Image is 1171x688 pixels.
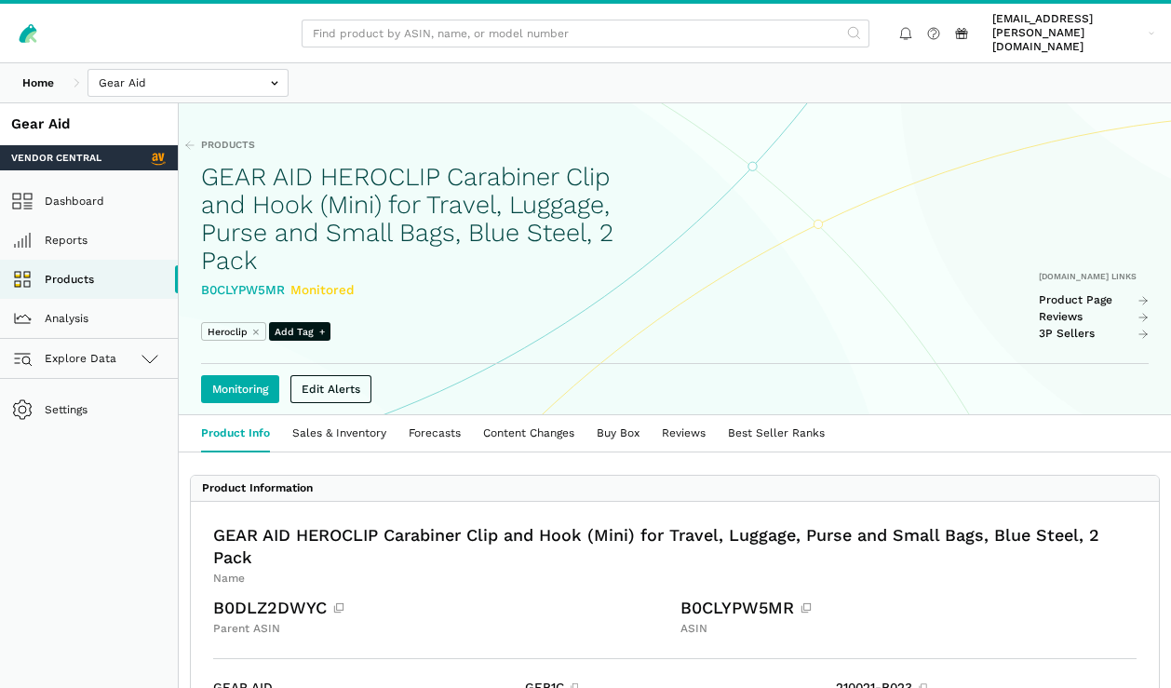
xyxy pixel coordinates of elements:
div: B0CLYPW5MR [680,597,1137,619]
div: Product Information [202,481,313,495]
span: Products [201,138,255,152]
div: Gear Aid [11,115,167,134]
button: ⨯ [252,325,261,339]
a: Reviews [651,415,717,452]
a: Products [184,138,255,152]
div: B0DLZ2DWYC [213,597,669,619]
a: [EMAIL_ADDRESS][PERSON_NAME][DOMAIN_NAME] [987,9,1160,57]
h1: GEAR AID HEROCLIP Carabiner Clip and Hook (Mini) for Travel, Luggage, Purse and Small Bags, Blue ... [201,163,625,275]
a: 3P Sellers [1039,327,1149,341]
input: Gear Aid [87,69,289,97]
a: Buy Box [585,415,651,452]
a: Best Seller Ranks [717,415,836,452]
a: Home [11,69,65,97]
a: Forecasts [397,415,472,452]
span: [EMAIL_ADDRESS][PERSON_NAME][DOMAIN_NAME] [992,12,1143,54]
a: Sales & Inventory [281,415,397,452]
a: Edit Alerts [290,375,371,403]
div: B0CLYPW5MR [201,280,625,300]
span: Vendor Central [11,151,101,165]
div: [DOMAIN_NAME] Links [1039,271,1149,282]
a: Content Changes [472,415,585,452]
span: + [319,325,325,339]
div: GEAR AID HEROCLIP Carabiner Clip and Hook (Mini) for Travel, Luggage, Purse and Small Bags, Blue ... [213,524,1137,569]
div: Parent ASIN [213,622,669,636]
span: Add Tag [269,322,330,341]
a: Reviews [1039,310,1149,324]
div: Name [213,572,1137,586]
a: Product Info [190,415,281,452]
span: Monitored [290,282,354,297]
span: Explore Data [17,347,116,370]
span: Heroclip [208,325,248,339]
input: Find product by ASIN, name, or model number [302,20,869,47]
a: Product Page [1039,293,1149,307]
div: ASIN [680,622,1137,636]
